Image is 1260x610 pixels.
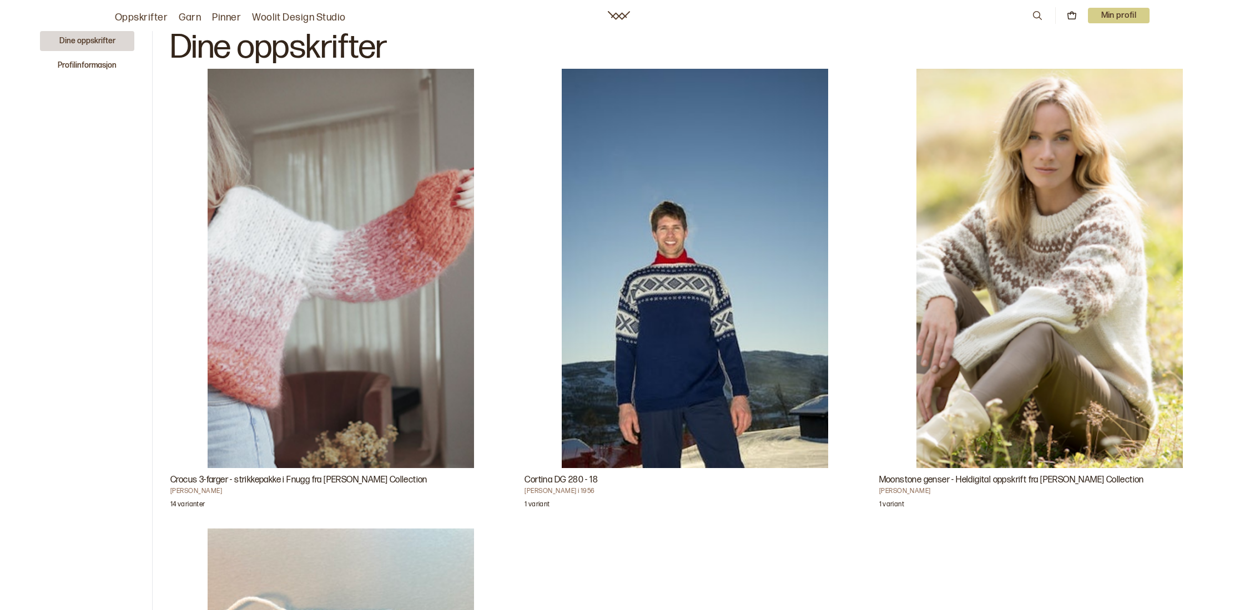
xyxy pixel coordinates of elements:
[170,69,511,515] a: Crocus 3-farger - strikkepakke i Fnugg fra Camilla Pihl Collection
[879,500,904,511] p: 1 variant
[252,10,346,26] a: Woolit Design Studio
[1088,8,1150,23] button: User dropdown
[170,474,511,487] h3: Crocus 3-farger - strikkepakke i Fnugg fra [PERSON_NAME] Collection
[170,31,1220,64] h1: Dine oppskrifter
[525,474,865,487] h3: Cortina DG 280 - 18
[40,55,134,75] button: Profilinformasjon
[170,487,511,496] h4: [PERSON_NAME]
[916,69,1183,468] img: Camilla PihlMoonstone genser - Heldigital oppskrift fra Camilla Pihl Collection
[208,69,474,468] img: Camilla PihlCrocus 3-farger - strikkepakke i Fnugg fra Camilla Pihl Collection
[212,10,241,26] a: Pinner
[879,487,1220,496] h4: [PERSON_NAME]
[115,10,168,26] a: Oppskrifter
[170,500,205,511] p: 14 varianter
[879,474,1220,487] h3: Moonstone genser - Heldigital oppskrift fra [PERSON_NAME] Collection
[525,500,550,511] p: 1 variant
[525,69,865,515] a: Cortina DG 280 - 18
[40,31,134,51] button: Dine oppskrifter
[1088,8,1150,23] p: Min profil
[179,10,201,26] a: Garn
[879,69,1220,515] a: Moonstone genser - Heldigital oppskrift fra Camilla Pihl Collection
[562,69,828,468] img: Bitten Eriksen i 1956Cortina DG 280 - 18
[608,11,630,20] a: Woolit
[525,487,865,496] h4: [PERSON_NAME] i 1956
